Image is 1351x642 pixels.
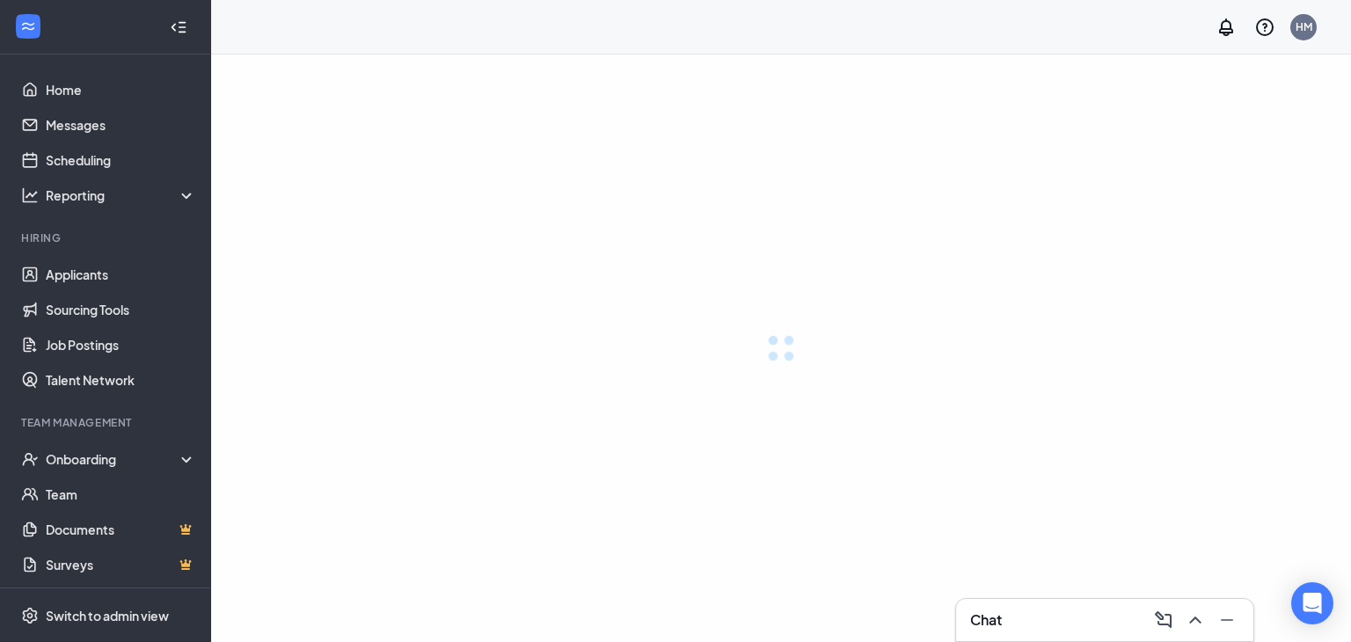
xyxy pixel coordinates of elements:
[1216,17,1237,38] svg: Notifications
[1211,606,1239,634] button: Minimize
[46,257,196,292] a: Applicants
[1179,606,1208,634] button: ChevronUp
[1291,582,1333,624] div: Open Intercom Messenger
[21,230,193,245] div: Hiring
[21,450,39,468] svg: UserCheck
[46,362,196,398] a: Talent Network
[1254,17,1275,38] svg: QuestionInfo
[46,292,196,327] a: Sourcing Tools
[46,107,196,142] a: Messages
[170,18,187,36] svg: Collapse
[19,18,37,35] svg: WorkstreamLogo
[21,415,193,430] div: Team Management
[46,72,196,107] a: Home
[46,547,196,582] a: SurveysCrown
[1185,609,1206,631] svg: ChevronUp
[46,186,197,204] div: Reporting
[46,327,196,362] a: Job Postings
[46,450,197,468] div: Onboarding
[1216,609,1238,631] svg: Minimize
[1296,19,1312,34] div: HM
[970,610,1002,630] h3: Chat
[1148,606,1176,634] button: ComposeMessage
[1153,609,1174,631] svg: ComposeMessage
[21,607,39,624] svg: Settings
[46,607,169,624] div: Switch to admin view
[46,512,196,547] a: DocumentsCrown
[21,186,39,204] svg: Analysis
[46,477,196,512] a: Team
[46,142,196,178] a: Scheduling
